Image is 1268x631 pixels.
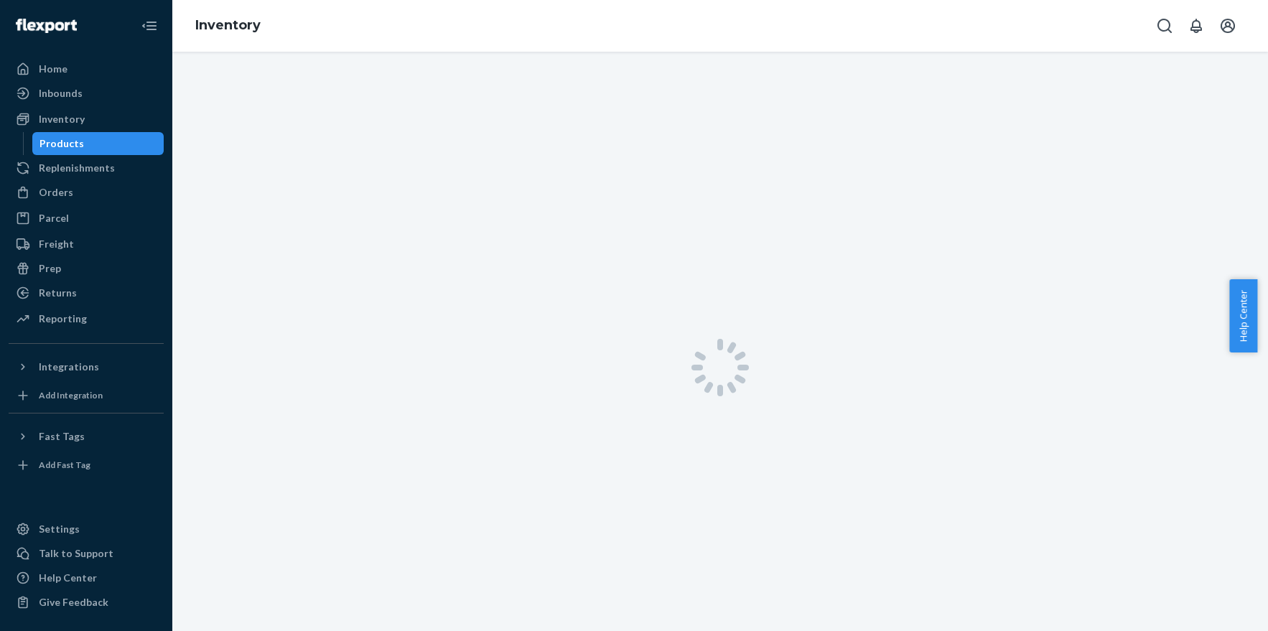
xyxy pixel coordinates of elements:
a: Inventory [9,108,164,131]
a: Add Integration [9,384,164,407]
a: Add Fast Tag [9,454,164,477]
a: Reporting [9,307,164,330]
a: Returns [9,281,164,304]
a: Products [32,132,164,155]
a: Replenishments [9,156,164,179]
a: Inventory [195,17,261,33]
a: Parcel [9,207,164,230]
a: Home [9,57,164,80]
div: Home [39,62,67,76]
div: Give Feedback [39,595,108,609]
button: Give Feedback [9,591,164,614]
a: Help Center [9,566,164,589]
div: Parcel [39,211,69,225]
div: Add Integration [39,389,103,401]
a: Orders [9,181,164,204]
div: Inbounds [39,86,83,101]
div: Products [39,136,84,151]
div: Integrations [39,360,99,374]
div: Prep [39,261,61,276]
button: Open account menu [1213,11,1242,40]
div: Inventory [39,112,85,126]
div: Fast Tags [39,429,85,444]
div: Talk to Support [39,546,113,561]
a: Inbounds [9,82,164,105]
a: Talk to Support [9,542,164,565]
ol: breadcrumbs [184,5,272,47]
div: Replenishments [39,161,115,175]
button: Integrations [9,355,164,378]
div: Reporting [39,312,87,326]
button: Open notifications [1182,11,1211,40]
div: Help Center [39,571,97,585]
button: Fast Tags [9,425,164,448]
a: Freight [9,233,164,256]
a: Prep [9,257,164,280]
a: Settings [9,518,164,541]
div: Orders [39,185,73,200]
button: Close Navigation [135,11,164,40]
div: Freight [39,237,74,251]
div: Settings [39,522,80,536]
div: Returns [39,286,77,300]
img: Flexport logo [16,19,77,33]
button: Help Center [1229,279,1257,352]
div: Add Fast Tag [39,459,90,471]
button: Open Search Box [1150,11,1179,40]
